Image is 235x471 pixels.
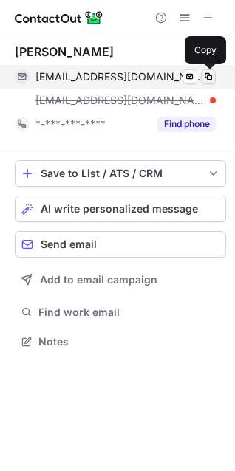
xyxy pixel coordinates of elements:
span: Notes [38,335,220,348]
span: Send email [41,238,97,250]
span: Add to email campaign [40,274,157,286]
span: AI write personalized message [41,203,198,215]
img: ContactOut v5.3.10 [15,9,103,27]
span: Find work email [38,306,220,319]
button: Find work email [15,302,226,323]
button: Reveal Button [157,117,216,131]
div: [PERSON_NAME] [15,44,114,59]
button: Send email [15,231,226,258]
div: Save to List / ATS / CRM [41,168,200,179]
span: [EMAIL_ADDRESS][DOMAIN_NAME] [35,70,205,83]
span: [EMAIL_ADDRESS][DOMAIN_NAME] [35,94,205,107]
button: Add to email campaign [15,267,226,293]
button: Notes [15,331,226,352]
button: save-profile-one-click [15,160,226,187]
button: AI write personalized message [15,196,226,222]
